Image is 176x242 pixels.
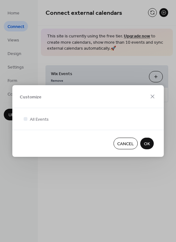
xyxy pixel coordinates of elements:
[117,141,134,147] span: Cancel
[140,138,154,149] button: OK
[144,141,150,147] span: OK
[113,138,138,149] button: Cancel
[30,116,49,123] span: All Events
[20,94,41,100] span: Customize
